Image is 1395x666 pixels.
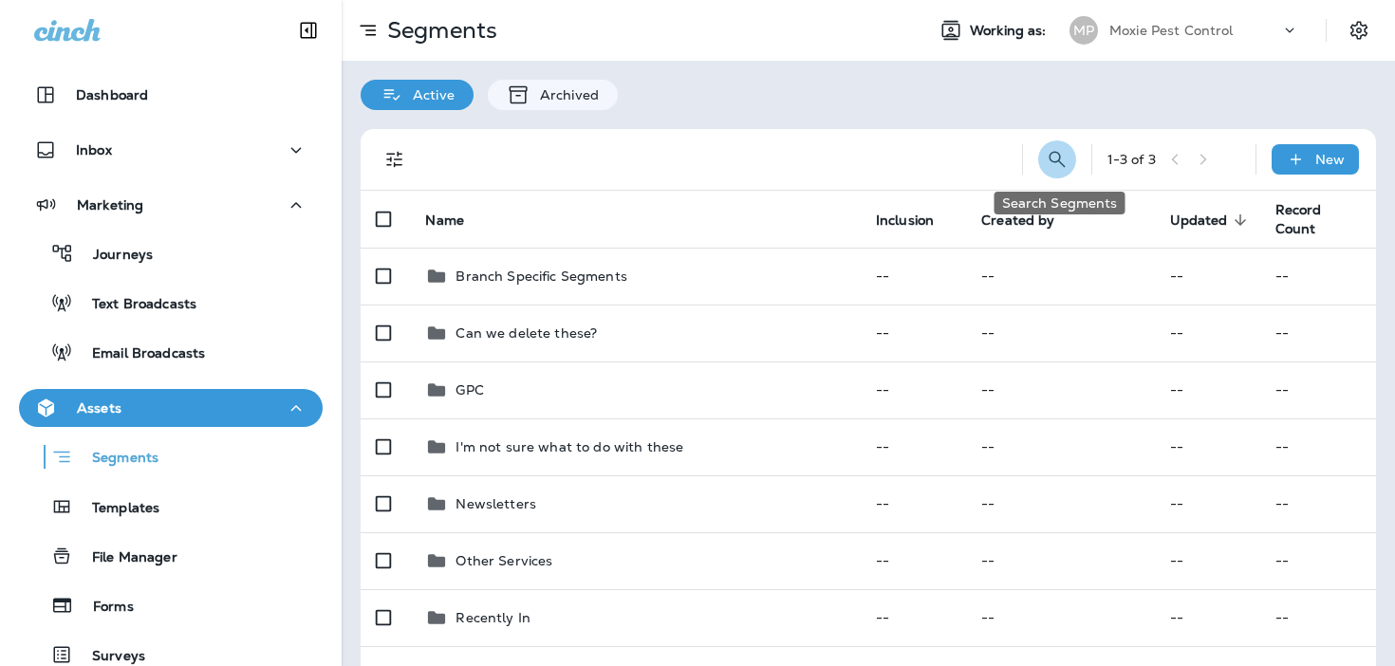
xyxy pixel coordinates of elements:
[861,475,966,532] td: --
[981,212,1079,229] span: Created by
[1155,248,1260,305] td: --
[376,140,414,178] button: Filters
[1107,152,1156,167] div: 1 - 3 of 3
[1342,13,1376,47] button: Settings
[1155,589,1260,646] td: --
[19,536,323,576] button: File Manager
[1155,361,1260,418] td: --
[1109,23,1234,38] p: Moxie Pest Control
[456,382,483,398] p: GPC
[966,305,1155,361] td: --
[73,500,159,518] p: Templates
[77,197,143,213] p: Marketing
[74,599,134,617] p: Forms
[282,11,335,49] button: Collapse Sidebar
[456,325,597,341] p: Can we delete these?
[1260,418,1376,475] td: --
[456,553,552,568] p: Other Services
[76,142,112,157] p: Inbox
[1315,152,1345,167] p: New
[456,610,530,625] p: Recently In
[76,87,148,102] p: Dashboard
[861,305,966,361] td: --
[77,400,121,416] p: Assets
[425,212,489,229] span: Name
[966,418,1155,475] td: --
[1260,589,1376,646] td: --
[966,361,1155,418] td: --
[19,389,323,427] button: Assets
[861,248,966,305] td: --
[966,475,1155,532] td: --
[19,487,323,527] button: Templates
[73,648,145,666] p: Surveys
[876,213,934,229] span: Inclusion
[1170,213,1228,229] span: Updated
[1155,305,1260,361] td: --
[1170,212,1253,229] span: Updated
[1260,248,1376,305] td: --
[970,23,1051,39] span: Working as:
[1260,305,1376,361] td: --
[19,585,323,625] button: Forms
[74,247,153,265] p: Journeys
[19,76,323,114] button: Dashboard
[403,87,455,102] p: Active
[861,361,966,418] td: --
[19,332,323,372] button: Email Broadcasts
[1260,532,1376,589] td: --
[456,439,683,454] p: I'm not sure what to do with these
[995,192,1125,214] div: Search Segments
[380,16,497,45] p: Segments
[425,213,464,229] span: Name
[981,213,1054,229] span: Created by
[1155,475,1260,532] td: --
[861,589,966,646] td: --
[456,268,626,284] p: Branch Specific Segments
[966,248,1155,305] td: --
[73,345,205,363] p: Email Broadcasts
[1038,140,1076,178] button: Search Segments
[861,418,966,475] td: --
[73,450,158,469] p: Segments
[966,589,1155,646] td: --
[1155,418,1260,475] td: --
[19,283,323,323] button: Text Broadcasts
[19,131,323,169] button: Inbox
[966,532,1155,589] td: --
[1260,361,1376,418] td: --
[1260,475,1376,532] td: --
[1155,532,1260,589] td: --
[19,436,323,477] button: Segments
[1069,16,1098,45] div: MP
[876,212,958,229] span: Inclusion
[530,87,599,102] p: Archived
[73,296,196,314] p: Text Broadcasts
[1275,201,1322,237] span: Record Count
[73,549,177,567] p: File Manager
[19,186,323,224] button: Marketing
[19,233,323,273] button: Journeys
[861,532,966,589] td: --
[456,496,536,511] p: Newsletters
